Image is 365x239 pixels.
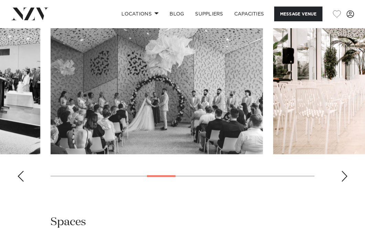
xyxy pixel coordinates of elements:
[164,7,190,21] a: BLOG
[11,8,49,20] img: nzv-logo.png
[116,7,164,21] a: Locations
[229,7,270,21] a: Capacities
[190,7,228,21] a: SUPPLIERS
[274,7,322,21] button: Message Venue
[51,215,86,229] h2: Spaces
